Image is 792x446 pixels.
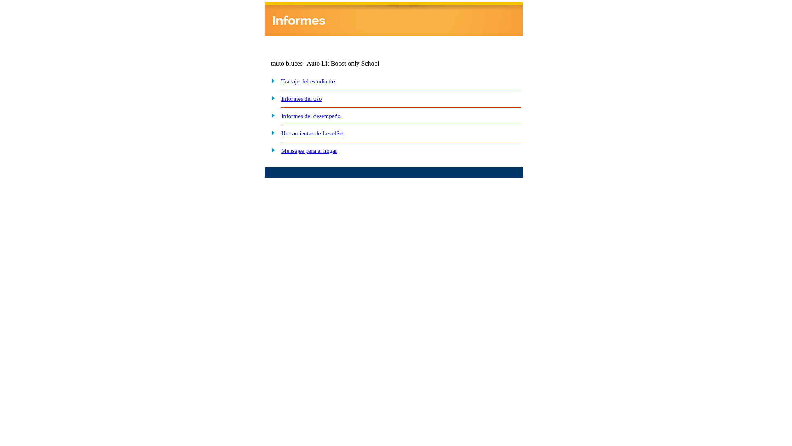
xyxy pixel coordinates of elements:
img: plus.gif [267,129,276,136]
a: Herramientas de LevelSet [281,130,344,137]
td: tauto.bluees - [271,60,423,67]
a: Informes del desempeño [281,113,341,119]
img: plus.gif [267,77,276,84]
a: Informes del uso [281,95,322,102]
img: plus.gif [267,111,276,119]
nobr: Auto Lit Boost only School [306,60,379,67]
img: plus.gif [267,146,276,154]
img: header [265,2,523,36]
img: plus.gif [267,94,276,102]
a: Trabajo del estudiante [281,78,335,85]
a: Mensajes para el hogar [281,147,337,154]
